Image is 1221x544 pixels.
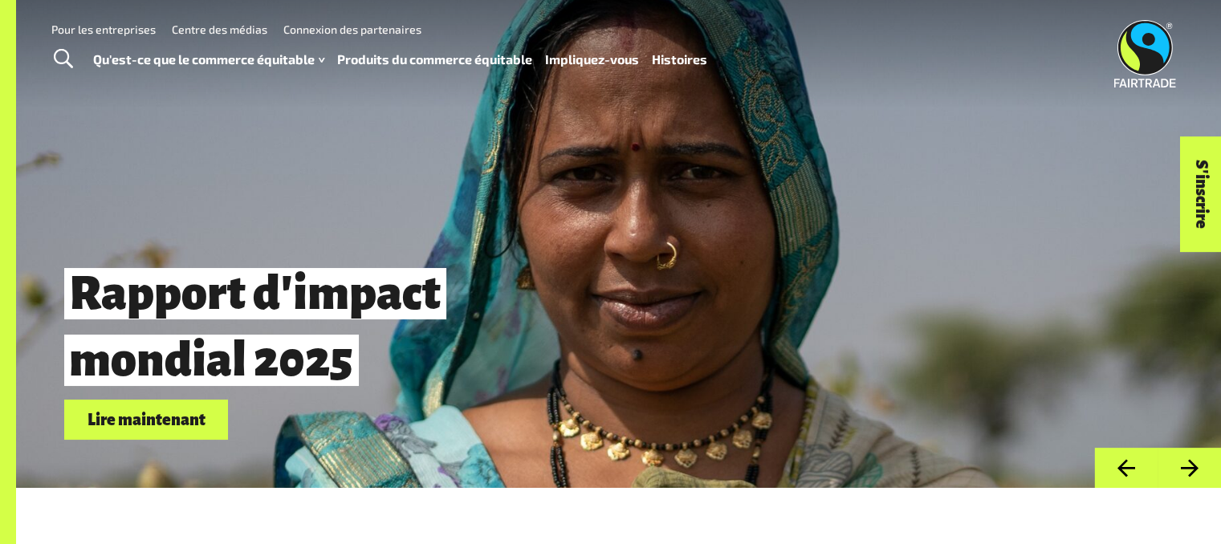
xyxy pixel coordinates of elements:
font: Rapport d'impact mondial 2025 [69,268,441,386]
font: Produits du commerce équitable [337,51,532,67]
a: Qu'est-ce que le commerce équitable [93,48,324,71]
a: Pour les entreprises [51,22,156,36]
font: Impliquez-vous [545,51,639,67]
font: Lire maintenant [88,411,206,428]
a: Produits du commerce équitable [337,48,532,71]
font: Qu'est-ce que le commerce équitable [93,51,315,67]
a: Basculer la recherche [43,39,83,79]
a: Lire maintenant [64,400,228,440]
font: S'inscrire [1192,160,1210,229]
button: Précédent [1094,448,1158,489]
a: Connexion des partenaires [283,22,421,36]
img: Logo de Fairtrade Australie Nouvelle-Zélande [1114,20,1176,87]
font: Histoires [652,51,707,67]
a: Impliquez-vous [545,48,639,71]
a: Histoires [652,48,707,71]
a: Centre des médias [172,22,267,36]
button: Suivant [1158,448,1221,489]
